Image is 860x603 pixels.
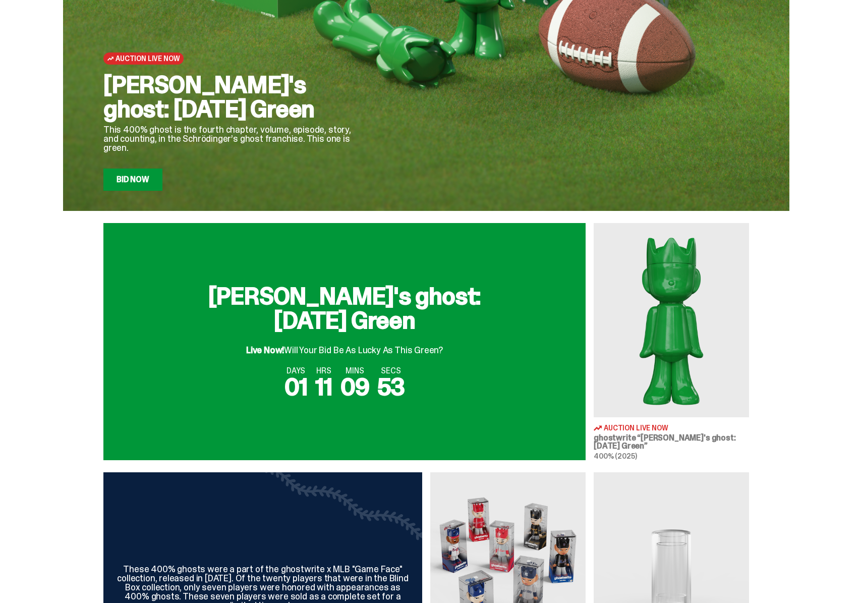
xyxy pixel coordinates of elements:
[594,434,749,450] h3: ghostwrite “[PERSON_NAME]'s ghost: [DATE] Green”
[594,452,637,461] span: 400% (2025)
[377,367,405,375] span: SECS
[116,54,180,63] span: Auction Live Now
[377,371,405,403] span: 53
[284,367,308,375] span: DAYS
[594,223,749,417] img: Schrödinger's ghost: Sunday Green
[340,371,369,403] span: 09
[340,367,369,375] span: MINS
[246,344,284,356] span: Live Now!
[594,223,749,460] a: Schrödinger's ghost: Sunday Green Auction Live Now
[103,73,366,121] h2: [PERSON_NAME]'s ghost: [DATE] Green
[604,424,668,431] span: Auction Live Now
[284,371,308,403] span: 01
[315,371,332,403] span: 11
[183,284,506,333] h2: [PERSON_NAME]'s ghost: [DATE] Green
[103,125,366,152] p: This 400% ghost is the fourth chapter, volume, episode, story, and counting, in the Schrödinger’s...
[315,367,332,375] span: HRS
[103,169,162,191] a: Bid Now
[246,337,443,355] div: Will Your Bid Be As Lucky As This Green?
